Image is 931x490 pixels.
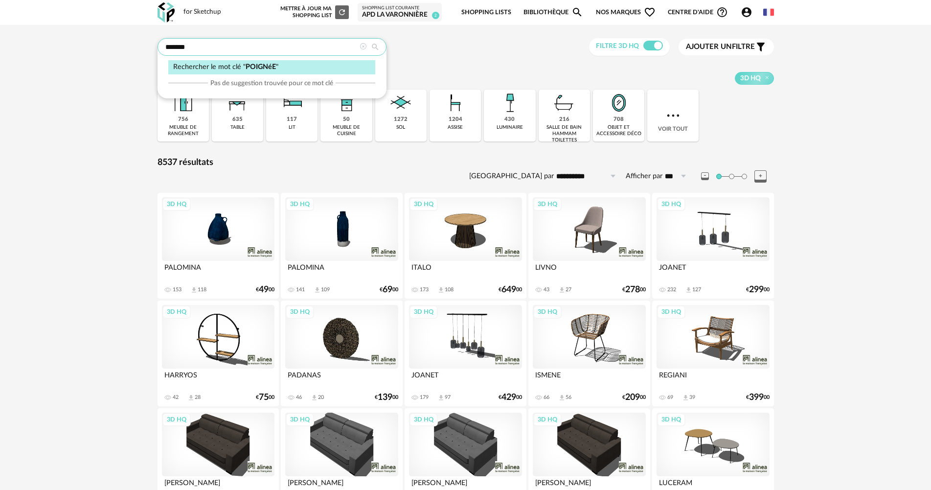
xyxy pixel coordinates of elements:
span: 399 [749,394,764,401]
div: € 00 [622,286,646,293]
button: Ajouter unfiltre Filter icon [679,39,774,55]
span: 209 [625,394,640,401]
span: Ajouter un [686,43,732,50]
div: € 00 [499,286,522,293]
div: 173 [420,286,429,293]
a: Shopping List courante APD La Varonnière 2 [362,5,437,20]
div: for Sketchup [183,8,221,17]
img: Luminaire.png [497,90,523,116]
div: 69 [667,394,673,401]
div: 3D HQ [657,413,685,426]
span: Download icon [437,286,445,294]
span: Refresh icon [338,9,346,15]
div: JOANET [657,261,769,280]
div: Rechercher le mot clé " " [168,60,375,74]
div: 1204 [449,116,462,123]
div: 635 [232,116,243,123]
span: Pas de suggestion trouvée pour ce mot clé [210,79,333,88]
span: 3D HQ [740,74,761,83]
span: Download icon [682,394,689,401]
img: Meuble%20de%20rangement.png [170,90,196,116]
div: 3D HQ [533,305,562,318]
span: Account Circle icon [741,6,752,18]
span: 278 [625,286,640,293]
span: 49 [259,286,269,293]
div: 46 [296,394,302,401]
div: 3D HQ [162,413,191,426]
span: Magnify icon [571,6,583,18]
div: sol [396,124,405,131]
div: ISMENE [533,369,645,388]
div: 97 [445,394,451,401]
div: 3D HQ [286,198,314,210]
div: € 00 [380,286,398,293]
span: 2 [432,12,439,19]
div: assise [448,124,463,131]
img: Salle%20de%20bain.png [551,90,577,116]
div: 108 [445,286,454,293]
a: 3D HQ PADANAS 46 Download icon 20 €13900 [281,301,402,406]
img: OXP [158,2,175,23]
div: 3D HQ [286,305,314,318]
div: 3D HQ [409,413,438,426]
div: objet et accessoire déco [596,124,641,137]
div: 28 [195,394,201,401]
div: 430 [504,116,515,123]
div: PALOMINA [162,261,274,280]
span: Account Circle icon [741,6,757,18]
span: Download icon [187,394,195,401]
div: 8537 résultats [158,157,774,168]
div: 3D HQ [286,413,314,426]
div: 66 [544,394,549,401]
div: Shopping List courante [362,5,437,11]
span: Download icon [558,394,566,401]
div: 3D HQ [162,305,191,318]
div: 3D HQ [533,198,562,210]
span: Download icon [314,286,321,294]
div: 3D HQ [409,305,438,318]
div: 3D HQ [657,305,685,318]
div: meuble de cuisine [323,124,369,137]
div: 756 [178,116,188,123]
img: Table.png [224,90,250,116]
div: meuble de rangement [160,124,206,137]
span: 75 [259,394,269,401]
span: Nos marques [596,1,656,24]
div: 39 [689,394,695,401]
div: Voir tout [647,90,699,141]
a: 3D HQ JOANET 232 Download icon 127 €29900 [652,193,773,299]
div: PADANAS [285,369,398,388]
div: € 00 [746,394,770,401]
div: 141 [296,286,305,293]
span: Download icon [558,286,566,294]
div: € 00 [256,286,274,293]
img: Assise.png [442,90,469,116]
span: Filter icon [755,41,767,53]
div: Mettre à jour ma Shopping List [278,5,349,19]
div: 118 [198,286,206,293]
div: 708 [613,116,624,123]
a: BibliothèqueMagnify icon [523,1,583,24]
div: € 00 [622,394,646,401]
div: ITALO [409,261,522,280]
div: 3D HQ [657,198,685,210]
div: REGIANI [657,369,769,388]
img: Rangement.png [333,90,360,116]
span: 139 [378,394,392,401]
div: 179 [420,394,429,401]
span: Heart Outline icon [644,6,656,18]
span: 69 [383,286,392,293]
div: 127 [692,286,701,293]
div: € 00 [375,394,398,401]
div: HARRYOS [162,369,274,388]
div: 1272 [394,116,408,123]
img: Literie.png [279,90,305,116]
span: Filtre 3D HQ [596,43,639,49]
div: 43 [544,286,549,293]
span: POIGNéE [246,63,276,70]
div: APD La Varonnière [362,11,437,20]
span: 429 [501,394,516,401]
span: Download icon [190,286,198,294]
div: JOANET [409,369,522,388]
img: more.7b13dc1.svg [664,107,682,124]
